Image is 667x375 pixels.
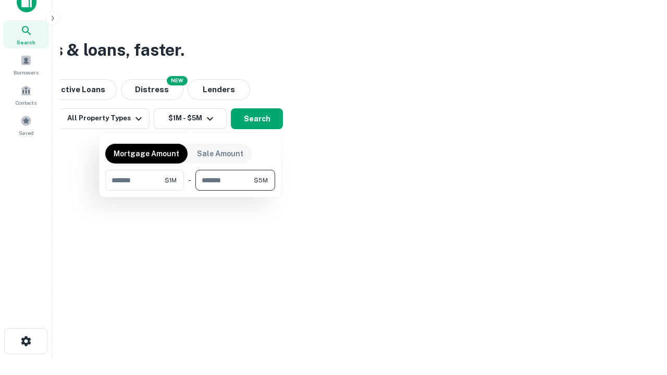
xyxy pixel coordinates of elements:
[615,292,667,342] iframe: Chat Widget
[254,176,268,185] span: $5M
[114,148,179,159] p: Mortgage Amount
[165,176,177,185] span: $1M
[197,148,243,159] p: Sale Amount
[188,170,191,191] div: -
